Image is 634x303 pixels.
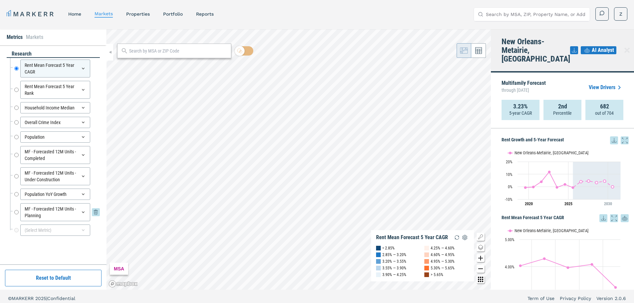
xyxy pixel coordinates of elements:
[532,186,535,188] path: Wednesday, 29 Jul, 17:00, -0.25. New Orleans-Metairie, LA.
[556,186,558,189] path: Saturday, 29 Jul, 17:00, -0.48. New Orleans-Metairie, LA.
[528,295,554,302] a: Term of Use
[505,237,515,242] text: 5.00%
[196,11,214,17] a: reports
[564,183,566,186] path: Monday, 29 Jul, 17:00, 1.81. New Orleans-Metairie, LA.
[567,266,569,269] path: Friday, 14 Jul, 17:00, 3.96. New Orleans-Metairie, LA.
[20,203,90,221] div: MF - Forecasted 12M Units - Planning
[560,295,591,302] a: Privacy Policy
[595,110,614,116] p: out of 704
[129,48,228,55] input: Search by MSA or ZIP Code
[611,185,614,188] path: Monday, 29 Jul, 17:00, -0.09. New Orleans-Metairie, LA.
[581,46,616,54] button: AI Analyst
[20,131,90,143] div: Population
[502,144,629,211] div: Rent Growth and 5-Year Forecast. Highcharts interactive chart.
[431,271,443,278] div: > 5.65%
[20,146,90,164] div: MF - Forecasted 12M Units - Completed
[477,233,485,241] button: Show/Hide Legend Map Button
[502,144,624,211] svg: Interactive chart
[548,171,551,173] path: Friday, 29 Jul, 17:00, 11.79. New Orleans-Metairie, LA.
[35,296,47,301] span: 2025 |
[108,280,138,288] a: Mapbox logo
[580,180,582,183] path: Wednesday, 29 Jul, 17:00, 4.03. New Orleans-Metairie, LA.
[382,271,406,278] div: 3.90% — 4.25%
[126,11,150,17] a: properties
[68,11,81,17] a: home
[553,110,572,116] p: Percentile
[525,202,533,206] tspan: 2020
[508,185,513,189] text: 0%
[110,263,128,275] div: MSA
[558,103,567,110] strong: 2nd
[502,86,546,94] span: through [DATE]
[619,11,622,17] span: Z
[477,254,485,262] button: Zoom in map button
[477,265,485,273] button: Zoom out map button
[509,110,532,116] p: 5-year CAGR
[477,275,485,283] button: Other options map button
[382,245,395,251] div: < 2.85%
[20,117,90,128] div: Overall Crime Index
[7,9,55,19] a: MARKERR
[7,33,23,41] li: Metrics
[95,11,113,16] a: markets
[8,296,12,301] span: ©
[502,37,570,63] h4: New Orleans-Metairie, [GEOGRAPHIC_DATA]
[513,103,528,110] strong: 3.23%
[12,296,35,301] span: MARKERR
[376,234,448,241] div: Rent Mean Forecast 5 Year CAGR
[524,186,527,189] path: Monday, 29 Jul, 17:00, -0.7. New Orleans-Metairie, LA.
[431,251,455,258] div: 4.60% — 4.95%
[595,181,598,184] path: Saturday, 29 Jul, 17:00, 3.3. New Orleans-Metairie, LA.
[486,8,586,21] input: Search by MSA, ZIP, Property Name, or Address
[502,136,629,144] h5: Rent Growth and 5-Year Forecast
[564,202,572,206] tspan: 2025
[592,46,614,54] span: AI Analyst
[47,296,75,301] span: Confidential
[20,102,90,113] div: Household Income Median
[596,295,626,302] a: Version 2.0.6
[5,270,102,286] button: Reset to Default
[506,160,513,164] text: 20%
[453,233,461,241] img: Reload Legend
[382,258,406,265] div: 3.20% — 3.55%
[163,11,183,17] a: Portfolio
[614,286,617,289] path: Sunday, 14 Jul, 17:00, 3.23. New Orleans-Metairie, LA.
[508,228,557,233] button: Show New Orleans-Metairie, LA
[519,264,522,267] path: Tuesday, 14 Jul, 17:00, 4.03. New Orleans-Metairie, LA.
[26,33,43,41] li: Markets
[431,258,455,265] div: 4.95% — 5.30%
[20,189,90,200] div: Population YoY Growth
[431,245,455,251] div: 4.25% — 4.60%
[502,80,546,94] p: Multifamily Forecast
[587,180,590,182] path: Thursday, 29 Jul, 17:00, 4.54. New Orleans-Metairie, LA.
[506,172,513,177] text: 10%
[20,81,90,99] div: Rent Mean Forecast 5 Year Rank
[543,257,546,260] path: Wednesday, 14 Jul, 17:00, 4.29. New Orleans-Metairie, LA.
[589,83,623,91] a: View Drivers
[477,243,485,251] button: Change style map button
[604,202,612,206] tspan: 2030
[382,265,406,271] div: 3.55% — 3.90%
[382,251,406,258] div: 2.85% — 3.20%
[591,263,593,266] path: Saturday, 14 Jul, 17:00, 4.08. New Orleans-Metairie, LA.
[7,50,100,58] div: research
[614,7,627,21] button: Z
[431,265,455,271] div: 5.30% — 5.65%
[600,103,609,110] strong: 682
[502,214,629,222] h5: Rent Mean Forecast 5 Year CAGR
[20,167,90,185] div: MF - Forecasted 12M Units - Under Construction
[505,265,515,269] text: 4.00%
[540,180,543,183] path: Thursday, 29 Jul, 17:00, 3.95. New Orleans-Metairie, LA.
[603,180,606,182] path: Sunday, 29 Jul, 17:00, 4.46. New Orleans-Metairie, LA.
[580,180,614,188] g: New Orleans-Metairie, LA, line 2 of 2 with 5 data points.
[505,197,513,202] text: -10%
[106,29,491,290] canvas: Map
[20,225,90,236] div: (Select Metric)
[20,60,90,77] div: Rent Mean Forecast 5 Year CAGR
[508,150,557,155] button: Show New Orleans-Metairie, LA
[461,233,469,241] img: Settings
[572,186,574,189] path: Tuesday, 29 Jul, 17:00, -0.69. New Orleans-Metairie, LA.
